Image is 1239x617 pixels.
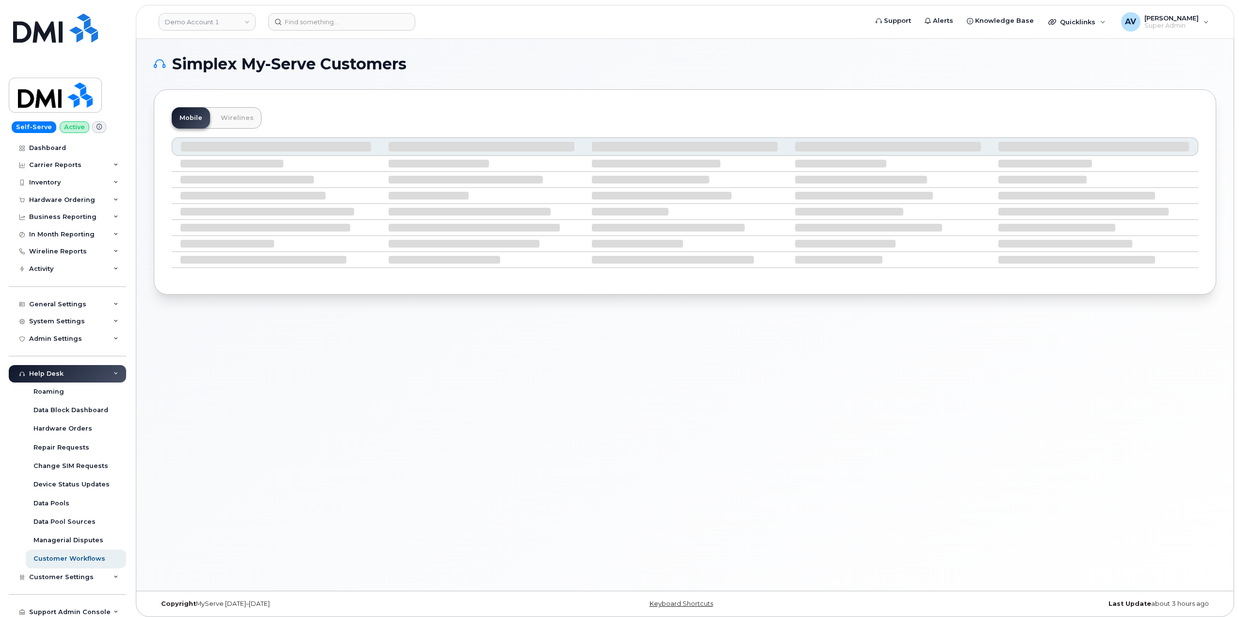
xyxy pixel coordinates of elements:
[650,600,713,607] a: Keyboard Shortcuts
[1109,600,1151,607] strong: Last Update
[161,600,196,607] strong: Copyright
[213,107,261,129] a: Wirelines
[172,57,407,71] span: Simplex My-Serve Customers
[172,107,210,129] a: Mobile
[862,600,1216,608] div: about 3 hours ago
[154,600,508,608] div: MyServe [DATE]–[DATE]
